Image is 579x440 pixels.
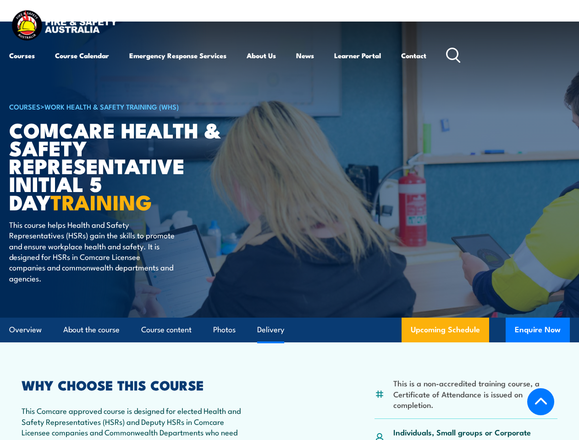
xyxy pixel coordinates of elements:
a: Emergency Response Services [129,44,226,66]
h6: > [9,101,236,112]
a: Overview [9,318,42,342]
p: This course helps Health and Safety Representatives (HSRs) gain the skills to promote and ensure ... [9,219,176,283]
a: Course Calendar [55,44,109,66]
a: Photos [213,318,236,342]
h1: Comcare Health & Safety Representative Initial 5 Day [9,121,236,210]
a: COURSES [9,101,40,111]
h2: WHY CHOOSE THIS COURSE [22,379,254,390]
a: Work Health & Safety Training (WHS) [44,101,179,111]
a: Learner Portal [334,44,381,66]
a: Upcoming Schedule [402,318,489,342]
button: Enquire Now [506,318,570,342]
a: About the course [63,318,120,342]
strong: TRAINING [50,186,152,217]
a: Contact [401,44,426,66]
a: Delivery [257,318,284,342]
li: This is a non-accredited training course, a Certificate of Attendance is issued on completion. [393,378,557,410]
a: Course content [141,318,192,342]
a: News [296,44,314,66]
a: Courses [9,44,35,66]
a: About Us [247,44,276,66]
